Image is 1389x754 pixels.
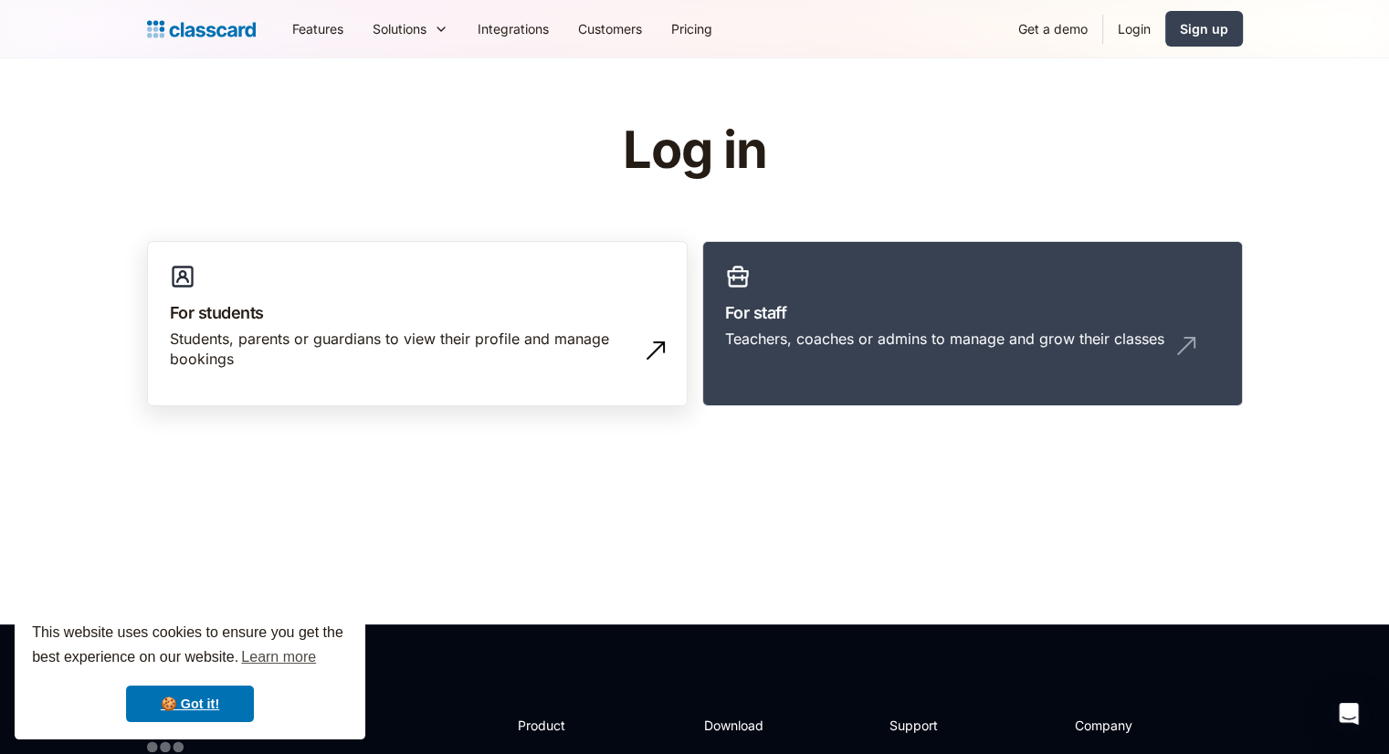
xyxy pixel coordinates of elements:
[32,622,348,671] span: This website uses cookies to ensure you get the best experience on our website.
[15,604,365,739] div: cookieconsent
[373,19,426,38] div: Solutions
[1180,19,1228,38] div: Sign up
[238,644,319,671] a: learn more about cookies
[1004,8,1102,49] a: Get a demo
[147,16,256,42] a: home
[725,300,1220,325] h3: For staff
[518,716,616,735] h2: Product
[170,329,628,370] div: Students, parents or guardians to view their profile and manage bookings
[147,241,688,407] a: For studentsStudents, parents or guardians to view their profile and manage bookings
[463,8,563,49] a: Integrations
[126,686,254,722] a: dismiss cookie message
[702,241,1243,407] a: For staffTeachers, coaches or admins to manage and grow their classes
[170,300,665,325] h3: For students
[725,329,1164,349] div: Teachers, coaches or admins to manage and grow their classes
[703,716,778,735] h2: Download
[1327,692,1371,736] div: Open Intercom Messenger
[657,8,727,49] a: Pricing
[889,716,963,735] h2: Support
[358,8,463,49] div: Solutions
[278,8,358,49] a: Features
[405,122,984,179] h1: Log in
[1075,716,1196,735] h2: Company
[1103,8,1165,49] a: Login
[563,8,657,49] a: Customers
[1165,11,1243,47] a: Sign up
